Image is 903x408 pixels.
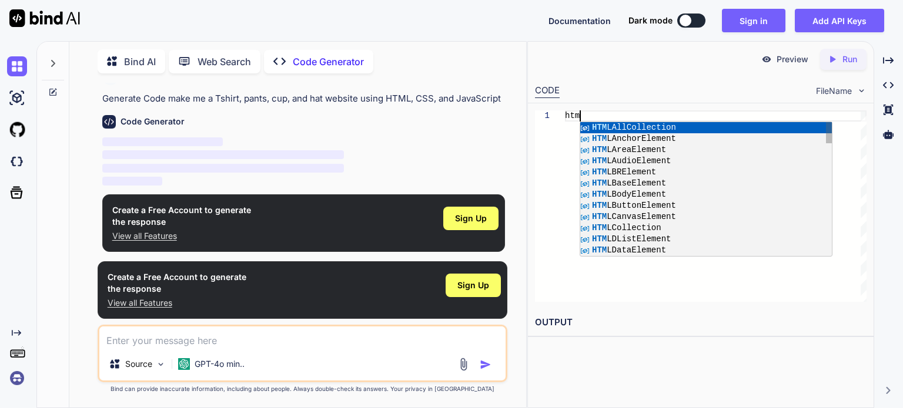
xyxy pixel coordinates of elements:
[580,133,832,144] div: HTMLAnchorElement
[7,88,27,108] img: ai-studio
[102,150,344,159] span: ‌
[722,9,785,32] button: Sign in
[580,189,832,200] div: HTMLBodyElement
[816,85,852,97] span: FileName
[528,309,874,336] h2: OUTPUT
[580,122,832,257] div: Suggest
[580,234,832,245] div: HTMLDListElement
[549,16,611,26] span: Documentation
[112,230,251,242] p: View all Features
[102,92,505,106] p: Generate Code make me a Tshirt, pants, cup, and hat website using HTML, CSS, and JavaScript
[108,297,246,309] p: View all Features
[580,122,832,133] div: HTMLAllCollection
[293,55,364,69] p: Code Generator
[178,358,190,370] img: GPT-4o mini
[580,222,832,234] div: HTMLCollection
[7,151,27,171] img: darkCloudIdeIcon
[628,15,673,26] span: Dark mode
[98,385,507,393] p: Bind can provide inaccurate information, including about people. Always double-check its answers....
[565,111,580,120] span: htm
[580,156,832,167] div: HTMLAudioElement
[455,213,487,224] span: Sign Up
[795,9,884,32] button: Add API Keys
[580,245,832,256] div: HTMLDataElement
[198,55,251,69] p: Web Search
[842,53,857,65] p: Run
[7,368,27,388] img: signin
[121,116,185,127] h6: Code Generator
[580,211,832,222] div: HTMLCanvasElement
[777,53,808,65] p: Preview
[535,110,550,122] div: 1
[112,204,251,228] h1: Create a Free Account to generate the response
[7,120,27,140] img: githubLight
[549,15,611,27] button: Documentation
[761,54,772,65] img: preview
[108,271,246,295] h1: Create a Free Account to generate the response
[457,358,470,371] img: attachment
[124,55,156,69] p: Bind AI
[195,358,245,370] p: GPT-4o min..
[857,86,867,96] img: chevron down
[580,144,832,156] div: HTMLAreaElement
[580,178,832,189] div: HTMLBaseElement
[457,279,489,291] span: Sign Up
[125,358,152,370] p: Source
[102,177,163,186] span: ‌
[156,359,166,369] img: Pick Models
[535,84,560,98] div: CODE
[102,164,344,173] span: ‌
[102,137,223,146] span: ‌
[580,200,832,211] div: HTMLButtonElement
[580,167,832,178] div: HTMLBRElement
[7,56,27,76] img: chat
[480,359,491,370] img: icon
[9,9,80,27] img: Bind AI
